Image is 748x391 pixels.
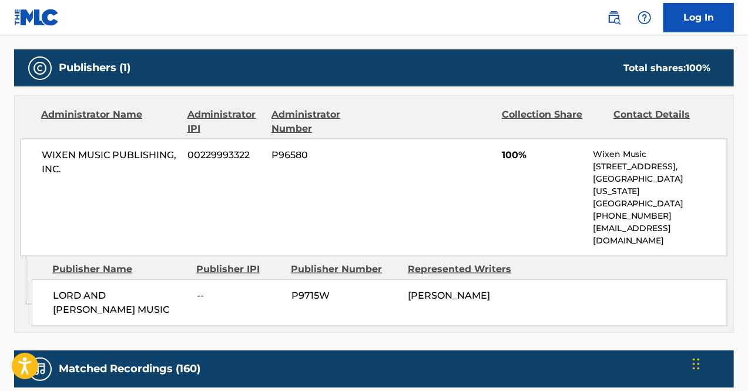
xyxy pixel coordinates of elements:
h5: Matched Recordings (160) [59,362,200,376]
img: help [638,11,652,25]
div: Collection Share [502,108,605,136]
p: [EMAIL_ADDRESS][DOMAIN_NAME] [593,222,727,247]
div: Administrator Number [271,108,374,136]
div: Administrator Name [41,108,179,136]
h5: Publishers (1) [59,61,130,75]
div: Drag [693,346,700,382]
div: Administrator IPI [187,108,263,136]
div: Total shares: [623,61,710,75]
img: Matched Recordings [33,362,47,376]
p: [GEOGRAPHIC_DATA] [593,198,727,210]
p: [PHONE_NUMBER] [593,210,727,222]
p: [GEOGRAPHIC_DATA][US_STATE] [593,173,727,198]
span: P9715W [291,289,399,303]
div: Represented Writers [408,262,516,276]
span: WIXEN MUSIC PUBLISHING, INC. [42,148,179,176]
span: -- [197,289,283,303]
p: [STREET_ADDRESS], [593,161,727,173]
span: 100% [502,148,584,162]
div: Publisher Number [291,262,399,276]
span: LORD AND [PERSON_NAME] MUSIC [53,289,187,317]
div: Contact Details [613,108,716,136]
span: 00229993322 [187,148,263,162]
a: Log In [663,3,734,32]
img: MLC Logo [14,9,59,26]
iframe: Chat Widget [689,335,748,391]
img: search [607,11,621,25]
span: [PERSON_NAME] [408,290,490,301]
p: Wixen Music [593,148,727,161]
a: Public Search [602,6,626,29]
div: Publisher Name [52,262,187,276]
span: P96580 [271,148,374,162]
div: Publisher IPI [196,262,282,276]
span: 100 % [686,62,710,73]
img: Publishers [33,61,47,75]
div: Help [633,6,656,29]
